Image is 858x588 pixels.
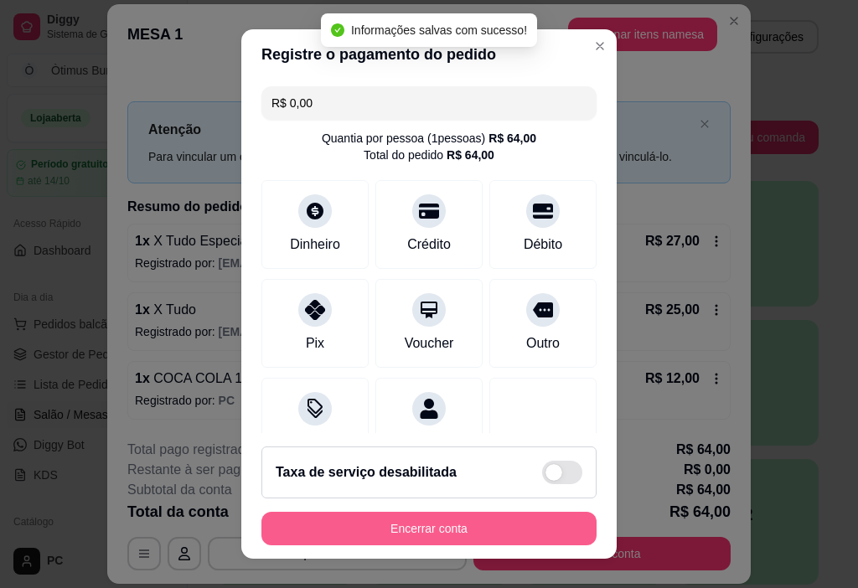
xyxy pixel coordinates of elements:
div: R$ 64,00 [447,147,494,163]
div: Outro [526,333,560,353]
div: Dinheiro [290,235,340,255]
input: Ex.: hambúrguer de cordeiro [271,86,587,120]
span: check-circle [331,23,344,37]
button: Encerrar conta [261,512,597,545]
div: R$ 64,00 [488,130,536,147]
button: Close [587,33,613,59]
div: Total do pedido [364,147,494,163]
div: Pix [306,333,324,353]
header: Registre o pagamento do pedido [241,29,617,80]
div: Crédito [407,235,451,255]
div: Voucher [405,333,454,353]
div: Quantia por pessoa ( 1 pessoas) [322,130,536,147]
div: Débito [524,235,562,255]
h2: Taxa de serviço desabilitada [276,462,457,482]
span: Informações salvas com sucesso! [351,23,527,37]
